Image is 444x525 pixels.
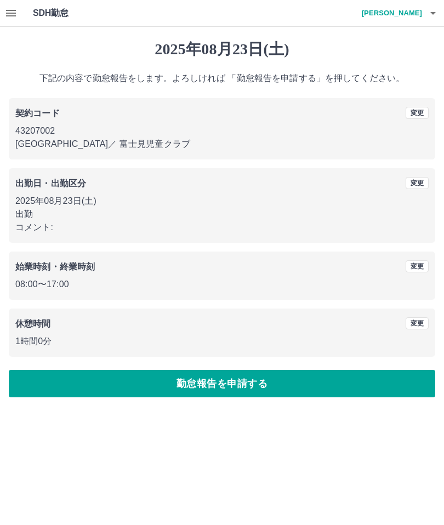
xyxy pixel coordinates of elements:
h1: 2025年08月23日(土) [9,40,435,59]
button: 変更 [406,317,429,329]
b: 休憩時間 [15,319,51,328]
p: 出勤 [15,208,429,221]
button: 変更 [406,107,429,119]
b: 出勤日・出勤区分 [15,179,86,188]
p: 2025年08月23日(土) [15,195,429,208]
p: 下記の内容で勤怠報告をします。よろしければ 「勤怠報告を申請する」を押してください。 [9,72,435,85]
p: 43207002 [15,124,429,138]
button: 変更 [406,260,429,272]
b: 始業時刻・終業時刻 [15,262,95,271]
p: 08:00 〜 17:00 [15,278,429,291]
button: 変更 [406,177,429,189]
p: コメント: [15,221,429,234]
button: 勤怠報告を申請する [9,370,435,397]
b: 契約コード [15,109,60,118]
p: [GEOGRAPHIC_DATA] ／ 富士見児童クラブ [15,138,429,151]
p: 1時間0分 [15,335,429,348]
